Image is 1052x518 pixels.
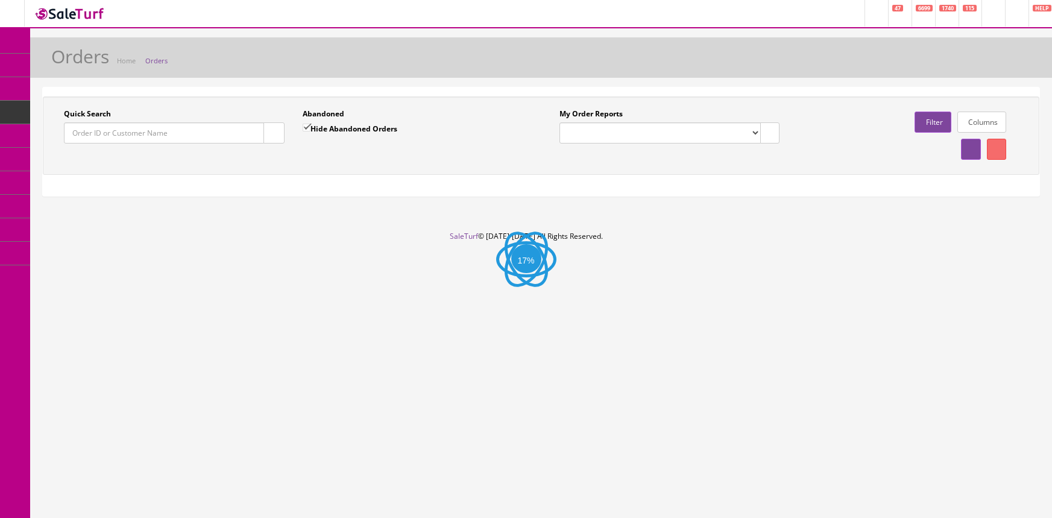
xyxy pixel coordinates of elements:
[1033,5,1051,11] span: HELP
[145,56,168,65] a: Orders
[450,231,478,241] a: SaleTurf
[915,112,951,133] a: Filter
[957,112,1006,133] a: Columns
[963,5,977,11] span: 115
[939,5,956,11] span: 1740
[51,46,109,66] h1: Orders
[303,122,397,134] label: Hide Abandoned Orders
[64,122,264,144] input: Order ID or Customer Name
[892,5,903,11] span: 47
[303,124,310,131] input: Hide Abandoned Orders
[64,109,111,119] label: Quick Search
[303,109,344,119] label: Abandoned
[117,56,136,65] a: Home
[916,5,933,11] span: 6699
[559,109,623,119] label: My Order Reports
[34,5,106,22] img: SaleTurf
